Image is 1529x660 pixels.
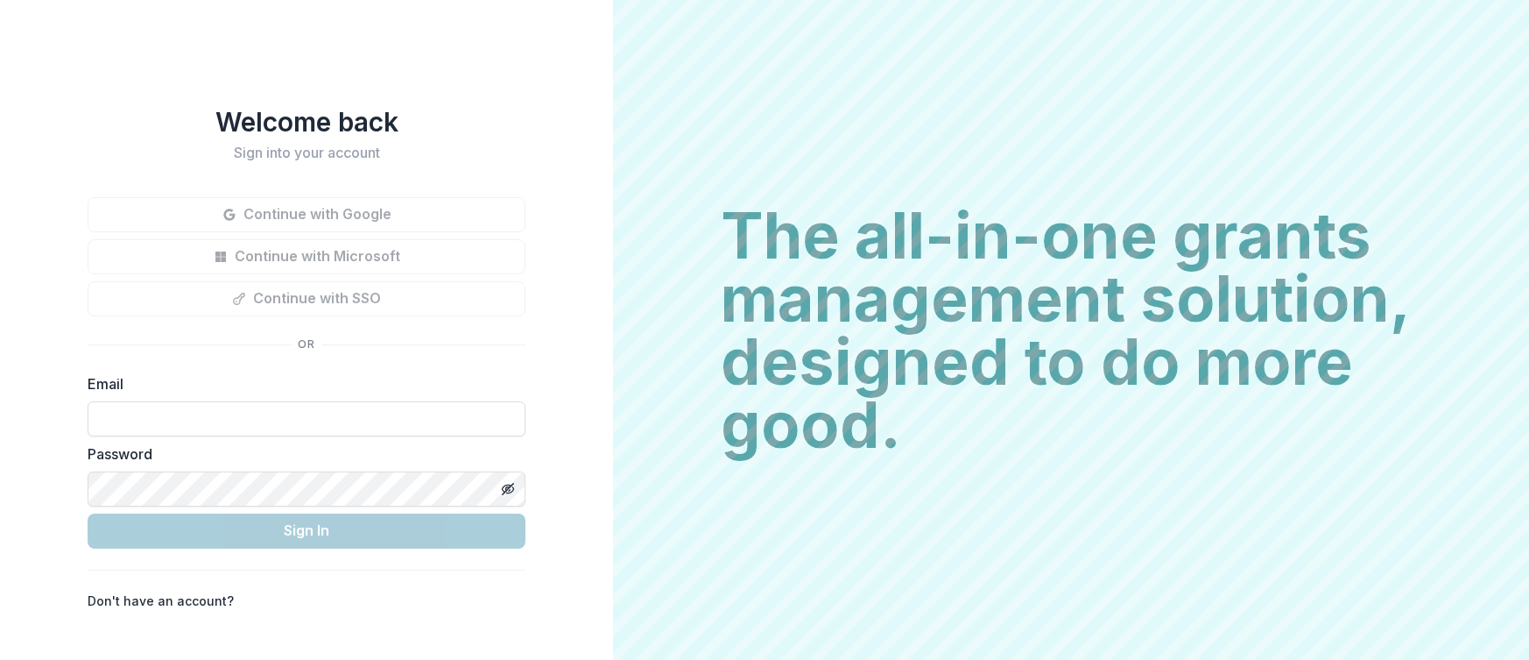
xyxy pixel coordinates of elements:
button: Continue with SSO [88,281,525,316]
button: Continue with Google [88,197,525,232]
button: Sign In [88,514,525,549]
h1: Welcome back [88,106,525,138]
h2: Sign into your account [88,145,525,161]
label: Email [88,373,515,394]
label: Password [88,444,515,465]
button: Toggle password visibility [494,475,522,503]
button: Continue with Microsoft [88,239,525,274]
p: Don't have an account? [88,592,234,610]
